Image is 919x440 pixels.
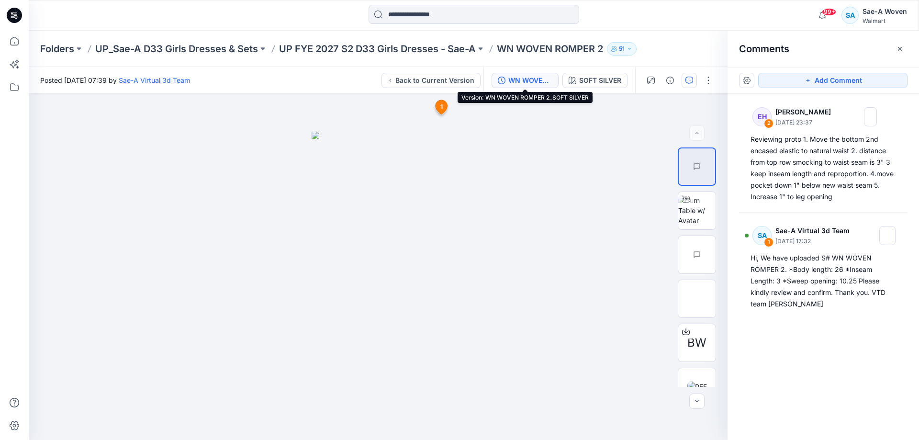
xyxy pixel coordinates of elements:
[751,134,896,203] div: Reviewing proto 1. Move the bottom 2nd encased elastic to natural waist 2. distance from top row ...
[579,75,621,86] div: SOFT SILVER
[279,42,476,56] a: UP FYE 2027 S2 D33 Girls Dresses - Sae-A
[764,119,773,128] div: 2
[764,237,773,247] div: 1
[95,42,258,56] a: UP_Sae-A D33 Girls Dresses & Sets
[508,75,552,86] div: WN WOVEN ROMPER 2_SOFT SILVER
[562,73,628,88] button: SOFT SILVER
[775,106,837,118] p: [PERSON_NAME]
[678,195,716,226] img: Turn Table w/ Avatar
[119,76,190,84] a: Sae-A Virtual 3d Team
[752,226,772,245] div: SA
[40,42,74,56] a: Folders
[381,73,481,88] button: Back to Current Version
[687,334,706,351] span: BW
[687,382,707,392] img: REF
[497,42,603,56] p: WN WOVEN ROMPER 2
[751,252,896,310] div: Hi, We have uploaded S# WN WOVEN ROMPER 2. *Body length: 26 *Inseam Length: 3 *Sweep opening: 10....
[739,43,789,55] h2: Comments
[775,237,852,246] p: [DATE] 17:32
[619,44,625,54] p: 51
[662,73,678,88] button: Details
[607,42,637,56] button: 51
[775,118,837,127] p: [DATE] 23:37
[822,8,836,16] span: 99+
[841,7,859,24] div: SA
[40,75,190,85] span: Posted [DATE] 07:39 by
[863,6,907,17] div: Sae-A Woven
[775,225,852,237] p: Sae-A Virtual 3d Team
[752,107,772,126] div: EH
[758,73,908,88] button: Add Comment
[863,17,907,24] div: Walmart
[492,73,559,88] button: WN WOVEN ROMPER 2_SOFT SILVER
